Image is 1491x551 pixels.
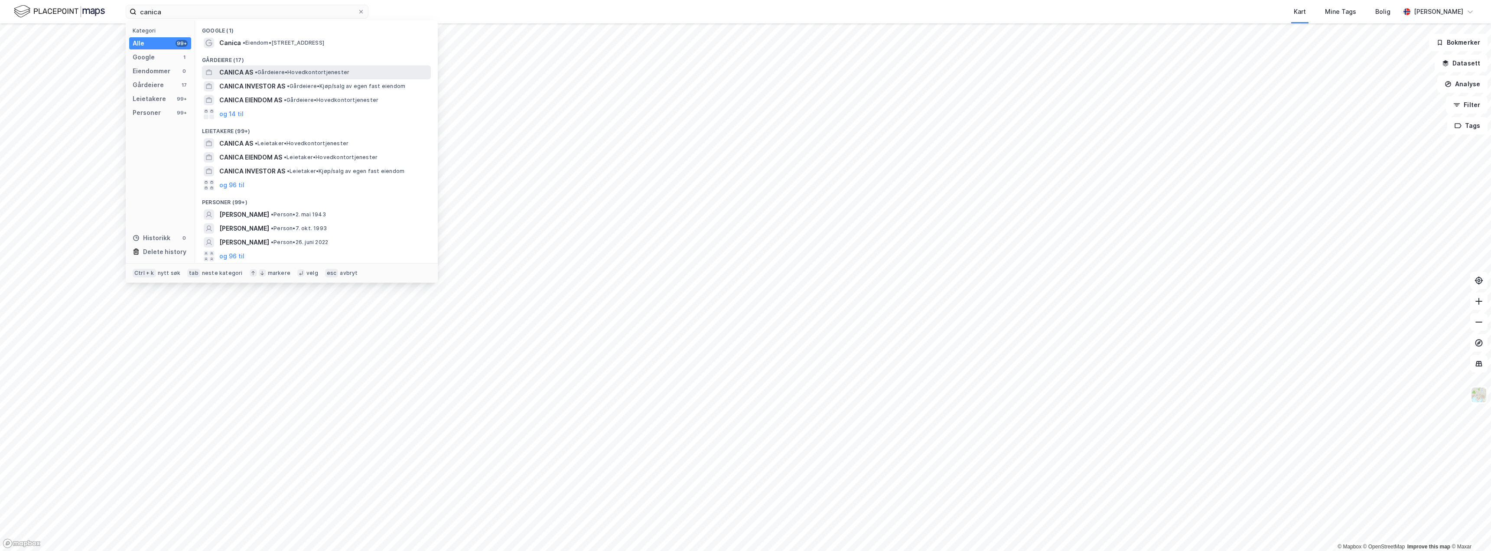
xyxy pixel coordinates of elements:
[133,269,156,277] div: Ctrl + k
[219,180,244,190] button: og 96 til
[195,20,438,36] div: Google (1)
[243,39,324,46] span: Eiendom • [STREET_ADDRESS]
[306,270,318,277] div: velg
[195,50,438,65] div: Gårdeiere (17)
[271,211,326,218] span: Person • 2. mai 1943
[1414,7,1463,17] div: [PERSON_NAME]
[284,154,286,160] span: •
[3,538,41,548] a: Mapbox homepage
[271,239,273,245] span: •
[133,94,166,104] div: Leietakere
[14,4,105,19] img: logo.f888ab2527a4732fd821a326f86c7f29.svg
[133,38,144,49] div: Alle
[243,39,245,46] span: •
[158,270,181,277] div: nytt søk
[1407,544,1450,550] a: Improve this map
[1325,7,1356,17] div: Mine Tags
[219,223,269,234] span: [PERSON_NAME]
[1447,117,1488,134] button: Tags
[1448,509,1491,551] iframe: Chat Widget
[1375,7,1390,17] div: Bolig
[284,154,378,161] span: Leietaker • Hovedkontortjenester
[133,52,155,62] div: Google
[284,97,378,104] span: Gårdeiere • Hovedkontortjenester
[284,97,286,103] span: •
[255,140,257,147] span: •
[176,95,188,102] div: 99+
[219,109,244,119] button: og 14 til
[1448,509,1491,551] div: Kontrollprogram for chat
[219,95,282,105] span: CANICA EIENDOM AS
[219,38,241,48] span: Canica
[271,225,273,231] span: •
[1363,544,1405,550] a: OpenStreetMap
[133,233,170,243] div: Historikk
[219,209,269,220] span: [PERSON_NAME]
[219,237,269,248] span: [PERSON_NAME]
[133,66,170,76] div: Eiendommer
[181,54,188,61] div: 1
[137,5,358,18] input: Søk på adresse, matrikkel, gårdeiere, leietakere eller personer
[195,121,438,137] div: Leietakere (99+)
[219,166,285,176] span: CANICA INVESTOR AS
[1471,387,1487,403] img: Z
[181,68,188,75] div: 0
[325,269,339,277] div: esc
[287,83,290,89] span: •
[133,27,191,34] div: Kategori
[255,140,348,147] span: Leietaker • Hovedkontortjenester
[133,80,164,90] div: Gårdeiere
[219,152,282,163] span: CANICA EIENDOM AS
[255,69,349,76] span: Gårdeiere • Hovedkontortjenester
[187,269,200,277] div: tab
[1294,7,1306,17] div: Kart
[255,69,257,75] span: •
[1435,55,1488,72] button: Datasett
[202,270,243,277] div: neste kategori
[287,83,405,90] span: Gårdeiere • Kjøp/salg av egen fast eiendom
[271,239,328,246] span: Person • 26. juni 2022
[1437,75,1488,93] button: Analyse
[1429,34,1488,51] button: Bokmerker
[1338,544,1361,550] a: Mapbox
[268,270,290,277] div: markere
[219,138,253,149] span: CANICA AS
[181,235,188,241] div: 0
[340,270,358,277] div: avbryt
[271,225,327,232] span: Person • 7. okt. 1993
[181,82,188,88] div: 17
[219,81,285,91] span: CANICA INVESTOR AS
[143,247,186,257] div: Delete history
[176,40,188,47] div: 99+
[219,251,244,261] button: og 96 til
[195,192,438,208] div: Personer (99+)
[287,168,290,174] span: •
[1446,96,1488,114] button: Filter
[133,108,161,118] div: Personer
[219,67,253,78] span: CANICA AS
[176,109,188,116] div: 99+
[287,168,404,175] span: Leietaker • Kjøp/salg av egen fast eiendom
[271,211,273,218] span: •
